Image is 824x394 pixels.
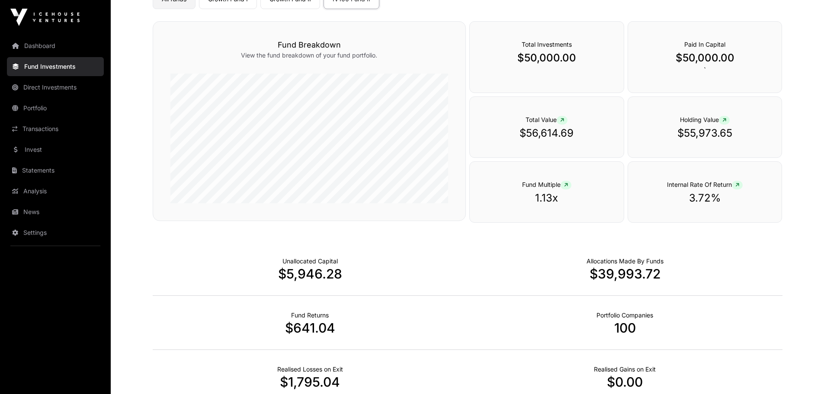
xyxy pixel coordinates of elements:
p: 100 [468,320,782,336]
p: 1.13x [487,191,606,205]
p: $50,000.00 [645,51,765,65]
a: Direct Investments [7,78,104,97]
img: Icehouse Ventures Logo [10,9,80,26]
a: News [7,202,104,221]
a: Statements [7,161,104,180]
p: $56,614.69 [487,126,606,140]
a: Analysis [7,182,104,201]
a: Dashboard [7,36,104,55]
p: $39,993.72 [468,266,782,282]
span: Paid In Capital [684,41,725,48]
p: Net Realised on Negative Exits [277,365,343,374]
a: Fund Investments [7,57,104,76]
p: 3.72% [645,191,765,205]
iframe: Chat Widget [781,352,824,394]
p: $641.04 [153,320,468,336]
a: Transactions [7,119,104,138]
h3: Fund Breakdown [170,39,448,51]
a: Portfolio [7,99,104,118]
span: Total Value [526,116,568,123]
p: $0.00 [468,374,782,390]
p: Number of Companies Deployed Into [596,311,653,320]
p: Capital Deployed Into Companies [587,257,664,266]
p: Net Realised on Positive Exits [594,365,656,374]
p: $50,000.00 [487,51,606,65]
p: $5,946.28 [153,266,468,282]
p: $55,973.65 [645,126,765,140]
span: Internal Rate Of Return [667,181,743,188]
a: Invest [7,140,104,159]
span: Total Investments [522,41,572,48]
p: $1,795.04 [153,374,468,390]
a: Settings [7,223,104,242]
p: View the fund breakdown of your fund portfolio. [170,51,448,60]
p: Realised Returns from Funds [291,311,329,320]
span: Fund Multiple [522,181,571,188]
p: Cash not yet allocated [282,257,338,266]
div: ` [628,21,782,93]
span: Holding Value [680,116,730,123]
